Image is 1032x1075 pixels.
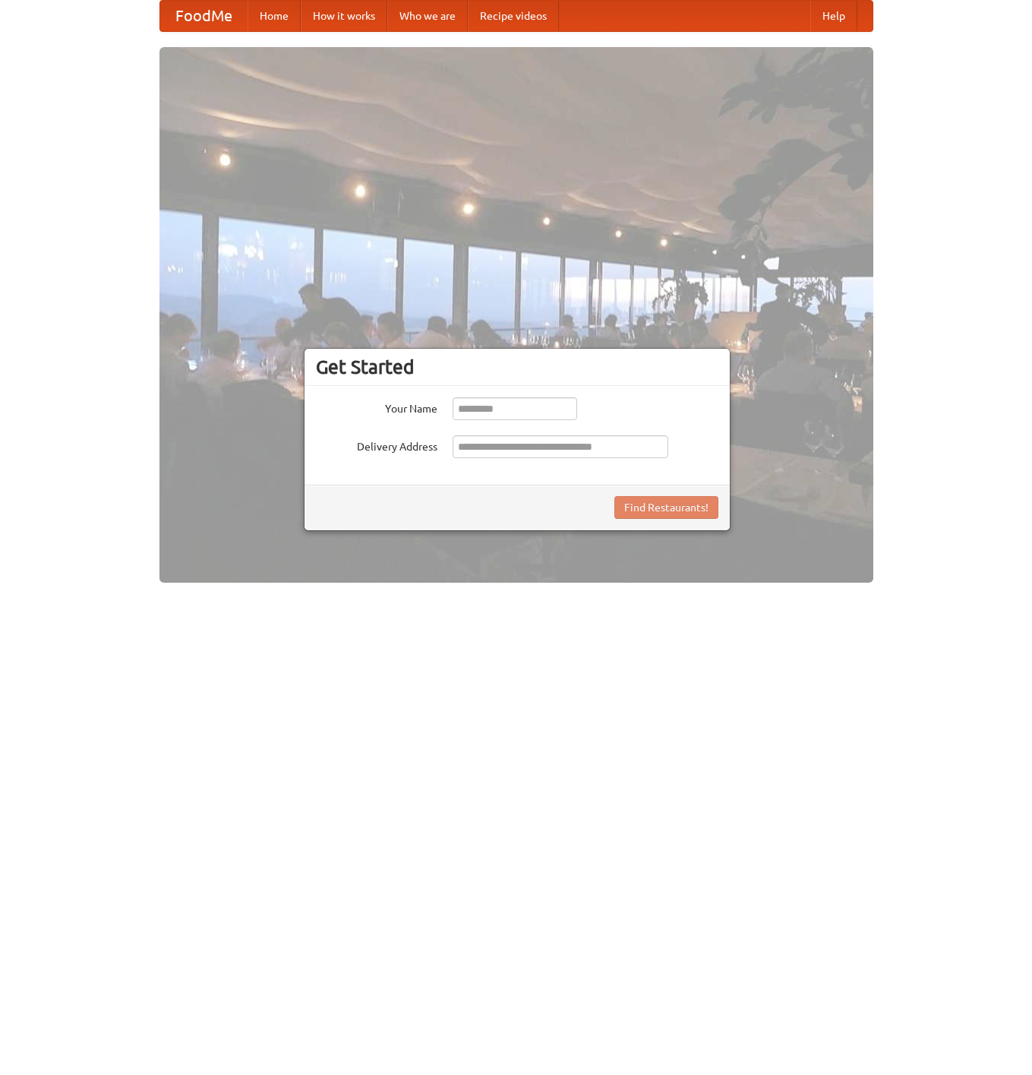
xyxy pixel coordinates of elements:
[248,1,301,31] a: Home
[316,356,718,378] h3: Get Started
[316,435,437,454] label: Delivery Address
[810,1,857,31] a: Help
[387,1,468,31] a: Who we are
[468,1,559,31] a: Recipe videos
[316,397,437,416] label: Your Name
[614,496,718,519] button: Find Restaurants!
[301,1,387,31] a: How it works
[160,1,248,31] a: FoodMe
